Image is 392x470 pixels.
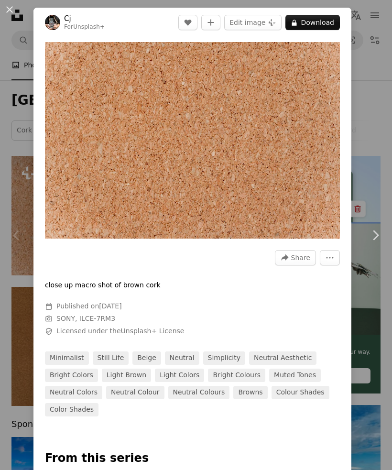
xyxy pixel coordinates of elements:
span: Published on [56,302,122,310]
a: light brown [102,369,151,382]
a: color shades [45,403,98,416]
a: minimalist [45,351,89,365]
a: neutral [165,351,199,365]
a: Unsplash+ [73,23,105,30]
span: Share [291,251,310,265]
a: browns [233,386,267,399]
span: Licensed under the [56,327,184,336]
a: Unsplash+ License [121,327,185,335]
a: neutral colour [106,386,164,399]
button: Add to Collection [201,15,220,30]
a: neutral aesthetic [249,351,316,365]
a: bright colors [45,369,98,382]
a: light colors [155,369,204,382]
button: Share this image [275,250,316,265]
img: Go to Cj's profile [45,15,60,30]
p: From this series [45,451,340,466]
a: neutral colours [168,386,230,399]
a: Next [359,189,392,281]
button: SONY, ILCE-7RM3 [56,314,115,324]
a: neutral colors [45,386,102,399]
button: Download [285,15,340,30]
a: Cj [64,14,105,23]
a: muted tones [269,369,321,382]
button: Like [178,15,197,30]
a: colour shades [272,386,329,399]
button: Edit image [224,15,282,30]
a: bright colours [208,369,265,382]
time: August 15, 2024 at 8:15:34 PM GMT+10 [99,302,121,310]
button: Zoom in on this image [45,42,340,239]
a: beige [132,351,161,365]
img: A close up view of a brown surface [45,42,340,239]
a: still life [93,351,129,365]
p: close up macro shot of brown cork [45,281,161,290]
div: For [64,23,105,31]
a: simplicity [203,351,245,365]
button: More Actions [320,250,340,265]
